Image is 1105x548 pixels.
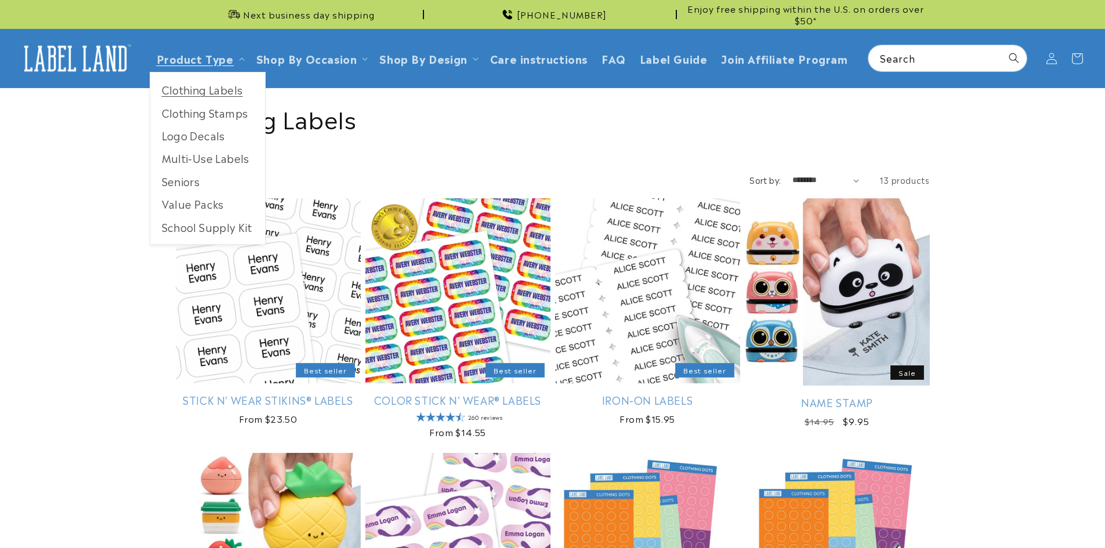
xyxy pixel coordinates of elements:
[372,45,483,72] summary: Shop By Design
[13,36,138,81] a: Label Land
[176,393,361,407] a: Stick N' Wear Stikins® Labels
[365,393,550,407] a: Color Stick N' Wear® Labels
[749,174,781,186] label: Sort by:
[379,50,467,66] a: Shop By Design
[150,78,265,101] a: Clothing Labels
[249,45,373,72] summary: Shop By Occasion
[150,216,265,238] a: School Supply Kit
[721,52,847,65] span: Join Affiliate Program
[714,45,854,72] a: Join Affiliate Program
[176,103,930,133] h1: Clothing Labels
[150,124,265,147] a: Logo Decals
[633,45,715,72] a: Label Guide
[150,193,265,215] a: Value Packs
[640,52,708,65] span: Label Guide
[490,52,588,65] span: Care instructions
[745,395,930,409] a: Name Stamp
[682,3,930,26] span: Enjoy free shipping within the U.S. on orders over $50*
[595,45,633,72] a: FAQ
[150,147,265,169] a: Multi-Use Labels
[1001,45,1027,71] button: Search
[555,393,740,407] a: Iron-On Labels
[150,45,249,72] summary: Product Type
[483,45,595,72] a: Care instructions
[150,170,265,193] a: Seniors
[243,9,375,20] span: Next business day shipping
[517,9,607,20] span: [PHONE_NUMBER]
[157,50,234,66] a: Product Type
[256,52,357,65] span: Shop By Occasion
[602,52,626,65] span: FAQ
[879,174,930,186] span: 13 products
[150,101,265,124] a: Clothing Stamps
[17,41,133,77] img: Label Land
